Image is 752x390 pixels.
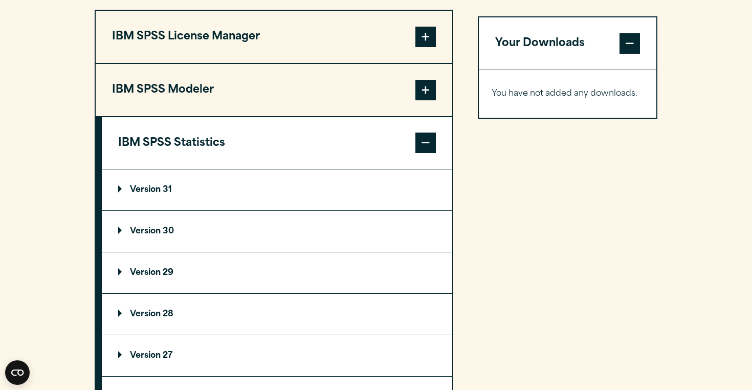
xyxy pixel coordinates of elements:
p: Version 31 [118,186,172,194]
summary: Version 31 [102,169,452,210]
button: Open CMP widget [5,360,30,385]
summary: Version 27 [102,335,452,376]
button: IBM SPSS License Manager [96,11,452,63]
p: Version 27 [118,352,172,360]
summary: Version 29 [102,252,452,293]
button: Your Downloads [479,17,656,70]
p: Version 28 [118,310,173,318]
p: You have not added any downloads. [492,86,644,101]
p: Version 29 [118,269,173,277]
summary: Version 28 [102,294,452,335]
p: Version 30 [118,227,174,235]
button: IBM SPSS Modeler [96,64,452,116]
summary: Version 30 [102,211,452,252]
button: IBM SPSS Statistics [102,117,452,169]
div: Your Downloads [479,70,656,118]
